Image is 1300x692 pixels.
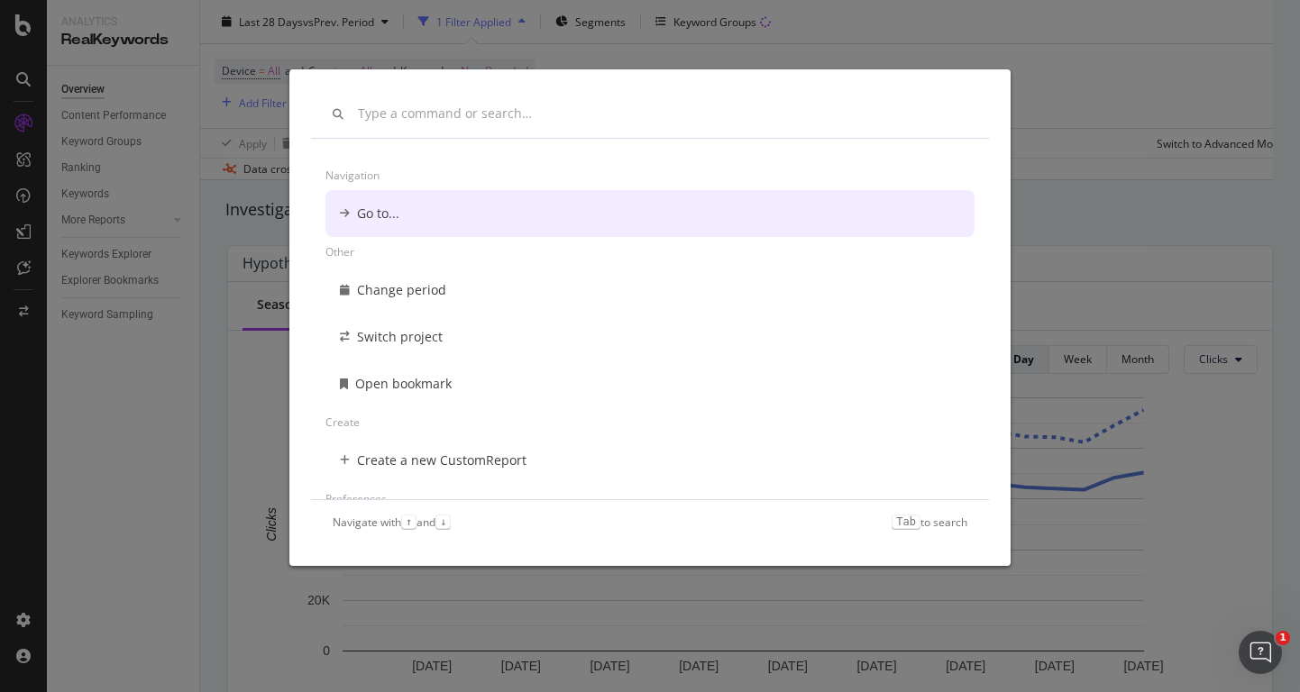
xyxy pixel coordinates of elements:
div: modal [289,69,1011,566]
div: Navigate with and [333,514,451,530]
input: Type a command or search… [358,106,967,122]
kbd: Tab [892,514,920,529]
div: Create [325,407,975,437]
div: Change period [357,281,446,299]
span: 1 [1276,631,1290,645]
div: Other [325,237,975,267]
iframe: Intercom live chat [1239,631,1282,674]
div: Preferences [325,484,975,514]
div: Switch project [357,328,443,346]
kbd: ↑ [401,514,417,529]
kbd: ↓ [435,514,451,529]
div: Create a new CustomReport [357,451,526,469]
div: Go to... [357,205,399,223]
div: Open bookmark [355,375,452,393]
div: to search [892,514,967,530]
div: Navigation [325,160,975,190]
